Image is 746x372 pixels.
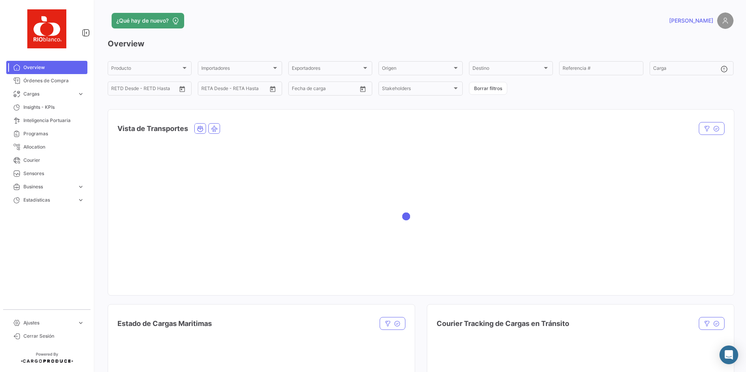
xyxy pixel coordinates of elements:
[221,87,252,92] input: Hasta
[27,9,66,48] img: rio_blanco.jpg
[6,127,87,140] a: Programas
[77,319,84,326] span: expand_more
[717,12,734,29] img: placeholder-user.png
[267,83,279,95] button: Open calendar
[6,154,87,167] a: Courier
[111,67,181,72] span: Producto
[669,17,713,25] span: [PERSON_NAME]
[108,38,734,49] h3: Overview
[719,345,738,364] div: Abrir Intercom Messenger
[23,183,74,190] span: Business
[77,197,84,204] span: expand_more
[437,318,569,329] h4: Courier Tracking de Cargas en Tránsito
[292,67,362,72] span: Exportadores
[23,157,84,164] span: Courier
[77,90,84,97] span: expand_more
[195,124,206,133] button: Ocean
[6,114,87,127] a: Inteligencia Portuaria
[23,143,84,151] span: Allocation
[382,67,452,72] span: Origen
[469,82,507,95] button: Borrar filtros
[23,170,84,177] span: Sensores
[6,61,87,74] a: Overview
[23,90,74,97] span: Cargas
[209,124,220,133] button: Air
[23,130,84,137] span: Programas
[292,87,306,92] input: Desde
[23,197,74,204] span: Estadísticas
[131,87,162,92] input: Hasta
[117,123,188,134] h4: Vista de Transportes
[23,333,84,340] span: Cerrar Sesión
[311,87,343,92] input: Hasta
[201,67,271,72] span: Importadores
[6,140,87,154] a: Allocation
[23,104,84,111] span: Insights - KPIs
[6,101,87,114] a: Insights - KPIs
[23,319,74,326] span: Ajustes
[112,13,184,28] button: ¿Qué hay de nuevo?
[472,67,542,72] span: Destino
[176,83,188,95] button: Open calendar
[23,117,84,124] span: Inteligencia Portuaria
[201,87,215,92] input: Desde
[6,167,87,180] a: Sensores
[116,17,169,25] span: ¿Qué hay de nuevo?
[357,83,369,95] button: Open calendar
[6,74,87,87] a: Órdenes de Compra
[117,318,212,329] h4: Estado de Cargas Maritimas
[23,64,84,71] span: Overview
[111,87,125,92] input: Desde
[77,183,84,190] span: expand_more
[23,77,84,84] span: Órdenes de Compra
[382,87,452,92] span: Stakeholders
